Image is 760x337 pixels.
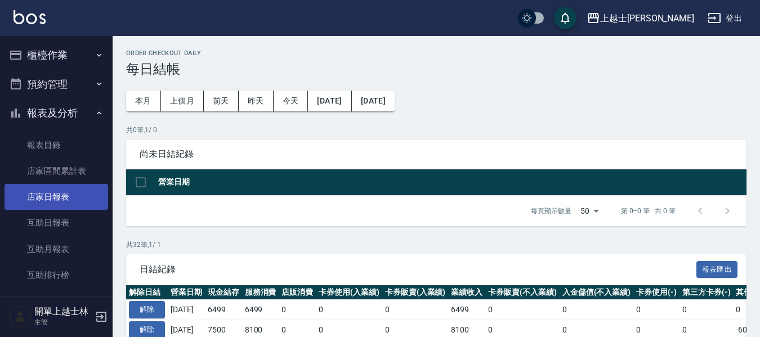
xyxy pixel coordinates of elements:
[696,261,738,278] button: 報表匯出
[560,300,634,320] td: 0
[126,125,746,135] p: 共 0 筆, 1 / 0
[126,50,746,57] h2: Order checkout daily
[308,91,351,111] button: [DATE]
[274,91,309,111] button: 今天
[9,305,32,328] img: Person
[560,285,634,300] th: 入金儲值(不入業績)
[140,149,733,160] span: 尚未日結紀錄
[205,300,242,320] td: 6499
[168,285,205,300] th: 營業日期
[485,285,560,300] th: 卡券販賣(不入業績)
[242,300,279,320] td: 6499
[621,206,676,216] p: 第 0–0 筆 共 0 筆
[126,61,746,77] h3: 每日結帳
[5,132,108,158] a: 報表目錄
[382,300,449,320] td: 0
[279,285,316,300] th: 店販消費
[129,301,165,318] button: 解除
[5,98,108,128] button: 報表及分析
[204,91,239,111] button: 前天
[126,91,161,111] button: 本月
[576,196,603,226] div: 50
[140,264,696,275] span: 日結紀錄
[531,206,571,216] p: 每頁顯示數量
[316,300,382,320] td: 0
[5,236,108,262] a: 互助月報表
[582,7,699,30] button: 上越士[PERSON_NAME]
[168,300,205,320] td: [DATE]
[600,11,694,25] div: 上越士[PERSON_NAME]
[239,91,274,111] button: 昨天
[316,285,382,300] th: 卡券使用(入業績)
[633,300,679,320] td: 0
[34,317,92,327] p: 主管
[14,10,46,24] img: Logo
[242,285,279,300] th: 服務消費
[679,300,734,320] td: 0
[554,7,576,29] button: save
[5,288,108,314] a: 互助點數明細
[485,300,560,320] td: 0
[205,285,242,300] th: 現金結存
[696,263,738,274] a: 報表匯出
[279,300,316,320] td: 0
[5,70,108,99] button: 預約管理
[5,210,108,236] a: 互助日報表
[5,262,108,288] a: 互助排行榜
[5,184,108,210] a: 店家日報表
[5,41,108,70] button: 櫃檯作業
[126,240,746,250] p: 共 32 筆, 1 / 1
[155,169,746,196] th: 營業日期
[448,300,485,320] td: 6499
[382,285,449,300] th: 卡券販賣(入業績)
[633,285,679,300] th: 卡券使用(-)
[703,8,746,29] button: 登出
[34,306,92,317] h5: 開單上越士林
[126,285,168,300] th: 解除日結
[679,285,734,300] th: 第三方卡券(-)
[352,91,395,111] button: [DATE]
[161,91,204,111] button: 上個月
[5,158,108,184] a: 店家區間累計表
[448,285,485,300] th: 業績收入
